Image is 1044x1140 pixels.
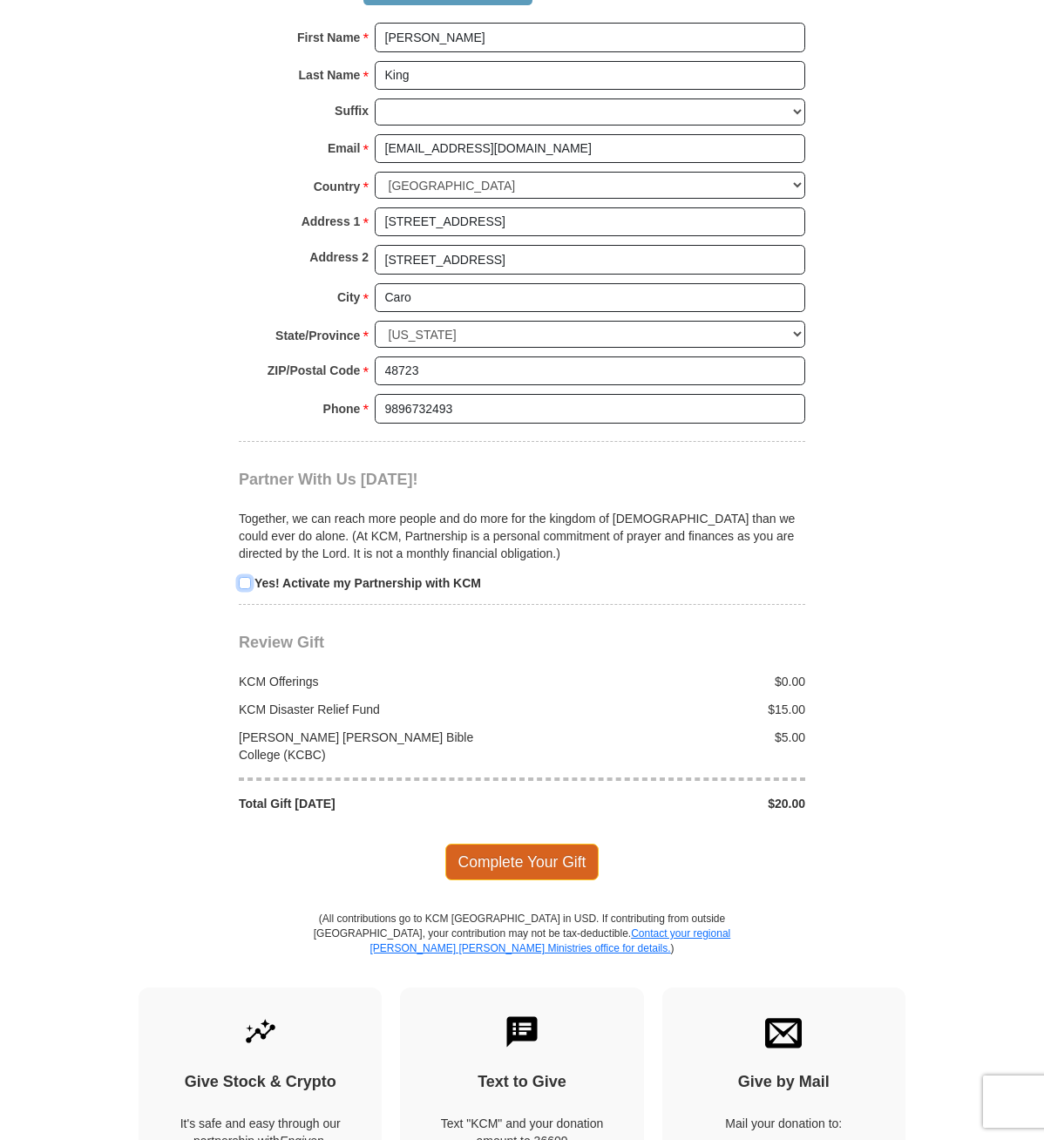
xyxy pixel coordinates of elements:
[314,174,361,199] strong: Country
[254,576,481,590] strong: Yes! Activate my Partnership with KCM
[765,1014,802,1050] img: envelope.svg
[169,1073,351,1092] h4: Give Stock & Crypto
[522,673,815,690] div: $0.00
[275,323,360,348] strong: State/Province
[230,795,523,812] div: Total Gift [DATE]
[337,285,360,309] strong: City
[230,701,523,718] div: KCM Disaster Relief Fund
[693,1115,875,1132] p: Mail your donation to:
[242,1014,279,1050] img: give-by-stock.svg
[230,673,523,690] div: KCM Offerings
[522,729,815,763] div: $5.00
[313,912,731,987] p: (All contributions go to KCM [GEOGRAPHIC_DATA] in USD. If contributing from outside [GEOGRAPHIC_D...
[445,844,600,880] span: Complete Your Gift
[302,209,361,234] strong: Address 1
[323,397,361,421] strong: Phone
[693,1073,875,1092] h4: Give by Mail
[309,245,369,269] strong: Address 2
[268,358,361,383] strong: ZIP/Postal Code
[239,471,418,488] span: Partner With Us [DATE]!
[522,701,815,718] div: $15.00
[239,510,805,562] p: Together, we can reach more people and do more for the kingdom of [DEMOGRAPHIC_DATA] than we coul...
[430,1073,613,1092] h4: Text to Give
[299,63,361,87] strong: Last Name
[522,795,815,812] div: $20.00
[335,98,369,123] strong: Suffix
[328,136,360,160] strong: Email
[297,25,360,50] strong: First Name
[230,729,523,763] div: [PERSON_NAME] [PERSON_NAME] Bible College (KCBC)
[239,634,324,651] span: Review Gift
[504,1014,540,1050] img: text-to-give.svg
